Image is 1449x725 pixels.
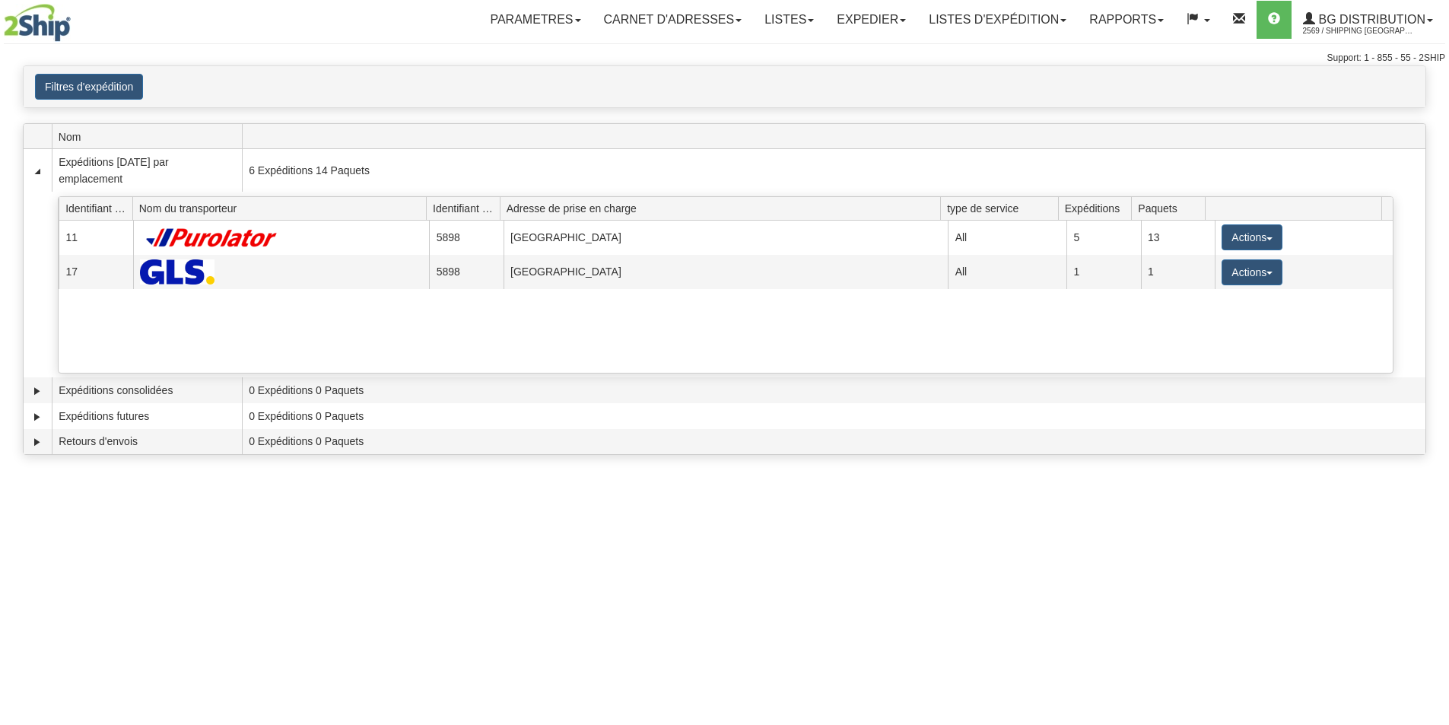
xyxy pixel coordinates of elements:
[947,196,1058,220] span: type de service
[433,196,500,220] span: Identifiant du lieu
[139,196,427,220] span: Nom du transporteur
[59,125,242,148] span: Nom
[1315,13,1425,26] span: BG Distribution
[242,149,1425,192] td: 6 Expéditions 14 Paquets
[504,255,949,289] td: [GEOGRAPHIC_DATA]
[429,255,503,289] td: 5898
[1141,255,1215,289] td: 1
[65,196,132,220] span: Identifiant de l'opérateur
[30,409,45,425] a: Expand
[1292,1,1444,39] a: BG Distribution 2569 / Shipping [GEOGRAPHIC_DATA]
[52,403,242,429] td: Expéditions futures
[4,52,1445,65] div: Support: 1 - 855 - 55 - 2SHIP
[507,196,941,220] span: Adresse de prise en charge
[504,221,949,255] td: [GEOGRAPHIC_DATA]
[1078,1,1175,39] a: Rapports
[1066,255,1140,289] td: 1
[917,1,1078,39] a: LISTES D'EXPÉDITION
[1138,196,1205,220] span: Paquets
[948,221,1066,255] td: All
[52,377,242,403] td: Expéditions consolidées
[1222,259,1282,285] button: Actions
[140,227,284,248] img: Purolator
[242,403,1425,429] td: 0 Expéditions 0 Paquets
[242,377,1425,403] td: 0 Expéditions 0 Paquets
[59,255,132,289] td: 17
[1414,285,1447,440] iframe: chat widget
[35,74,143,100] button: Filtres d'expédition
[478,1,592,39] a: Parametres
[59,221,132,255] td: 11
[30,434,45,450] a: Expand
[242,429,1425,455] td: 0 Expéditions 0 Paquets
[753,1,825,39] a: Listes
[1065,196,1132,220] span: Expéditions
[593,1,754,39] a: Carnet d'adresses
[948,255,1066,289] td: All
[4,4,71,42] img: logo2569.jpg
[140,259,214,285] img: GLS Canada
[825,1,917,39] a: Expedier
[52,149,242,192] td: Expéditions [DATE] par emplacement
[30,164,45,179] a: Collapse
[30,383,45,399] a: Expand
[52,429,242,455] td: Retours d'envois
[1303,24,1417,39] span: 2569 / Shipping [GEOGRAPHIC_DATA]
[1141,221,1215,255] td: 13
[1222,224,1282,250] button: Actions
[429,221,503,255] td: 5898
[1066,221,1140,255] td: 5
